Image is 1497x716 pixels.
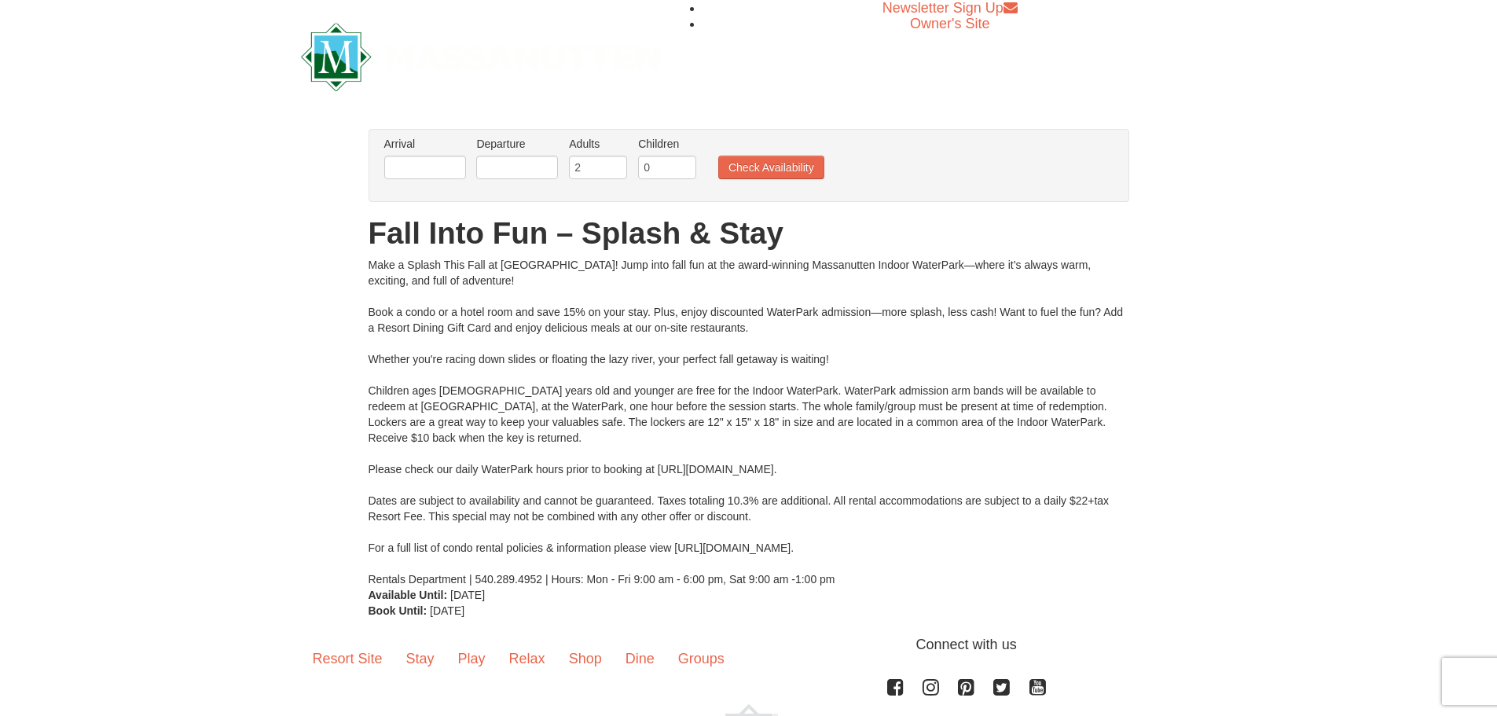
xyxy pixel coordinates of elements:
a: Resort Site [301,634,394,683]
strong: Book Until: [369,604,427,617]
a: Play [446,634,497,683]
a: Groups [666,634,736,683]
strong: Available Until: [369,589,448,601]
label: Departure [476,136,558,152]
label: Adults [569,136,627,152]
button: Check Availability [718,156,824,179]
a: Owner's Site [910,16,989,31]
a: Relax [497,634,557,683]
a: Massanutten Resort [301,36,661,73]
a: Stay [394,634,446,683]
h1: Fall Into Fun – Splash & Stay [369,218,1129,249]
a: Dine [614,634,666,683]
img: Massanutten Resort Logo [301,23,661,91]
span: [DATE] [430,604,464,617]
span: [DATE] [450,589,485,601]
p: Connect with us [301,634,1197,655]
label: Arrival [384,136,466,152]
label: Children [638,136,696,152]
a: Shop [557,634,614,683]
div: Make a Splash This Fall at [GEOGRAPHIC_DATA]! Jump into fall fun at the award-winning Massanutten... [369,257,1129,587]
